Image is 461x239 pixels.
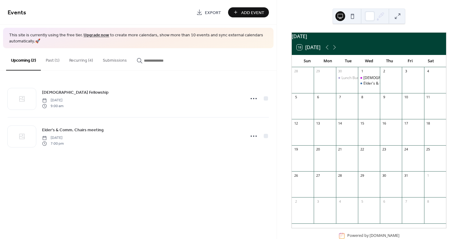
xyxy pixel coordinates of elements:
[98,48,132,70] button: Submissions
[42,98,63,103] span: [DATE]
[42,103,63,109] span: 9:00 am
[316,95,320,100] div: 6
[360,69,364,74] div: 1
[294,121,298,125] div: 12
[317,55,338,67] div: Mon
[426,147,431,152] div: 25
[192,7,226,17] a: Export
[316,173,320,178] div: 27
[6,48,41,71] button: Upcoming (2)
[404,173,408,178] div: 31
[363,81,419,86] div: Elder's & Comm. Chairs meeting
[336,75,358,81] div: Lunch Bunch Bible Study
[338,173,342,178] div: 28
[42,89,109,96] a: [DEMOGRAPHIC_DATA] Fellowship
[9,32,267,44] span: This site is currently using the free tier. to create more calendars, show more than 10 events an...
[360,199,364,204] div: 5
[426,199,431,204] div: 8
[363,75,455,81] div: [DEMOGRAPHIC_DATA] [DEMOGRAPHIC_DATA] Study
[316,199,320,204] div: 3
[382,173,386,178] div: 30
[404,95,408,100] div: 10
[316,69,320,74] div: 29
[382,95,386,100] div: 9
[64,48,98,70] button: Recurring (4)
[360,147,364,152] div: 22
[241,9,264,16] span: Add Event
[316,147,320,152] div: 20
[404,69,408,74] div: 3
[420,55,441,67] div: Sat
[360,121,364,125] div: 15
[404,199,408,204] div: 7
[338,199,342,204] div: 4
[228,7,269,17] button: Add Event
[295,43,323,52] button: 18[DATE]
[338,95,342,100] div: 7
[42,141,64,146] span: 7:00 pm
[338,121,342,125] div: 14
[42,135,64,141] span: [DATE]
[292,33,446,40] div: [DATE]
[360,95,364,100] div: 8
[382,69,386,74] div: 2
[347,233,399,238] div: Powered by
[41,48,64,70] button: Past (1)
[294,173,298,178] div: 26
[400,55,421,67] div: Fri
[426,173,431,178] div: 1
[42,126,104,133] a: Elder's & Comm. Chairs meeting
[370,233,399,238] a: [DOMAIN_NAME]
[404,147,408,152] div: 24
[341,75,415,81] div: Lunch Bunch [DEMOGRAPHIC_DATA] Study
[205,9,221,16] span: Export
[382,121,386,125] div: 16
[42,127,104,133] span: Elder's & Comm. Chairs meeting
[8,7,26,19] span: Events
[358,81,380,86] div: Elder's & Comm. Chairs meeting
[382,199,386,204] div: 6
[404,121,408,125] div: 17
[358,75,380,81] div: Ladies Bible Study
[360,173,364,178] div: 29
[426,95,431,100] div: 11
[379,55,400,67] div: Thu
[338,69,342,74] div: 30
[382,147,386,152] div: 23
[297,55,317,67] div: Sun
[338,147,342,152] div: 21
[84,31,109,39] a: Upgrade now
[359,55,379,67] div: Wed
[426,69,431,74] div: 4
[294,147,298,152] div: 19
[316,121,320,125] div: 13
[294,95,298,100] div: 5
[294,69,298,74] div: 28
[294,199,298,204] div: 2
[426,121,431,125] div: 18
[338,55,359,67] div: Tue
